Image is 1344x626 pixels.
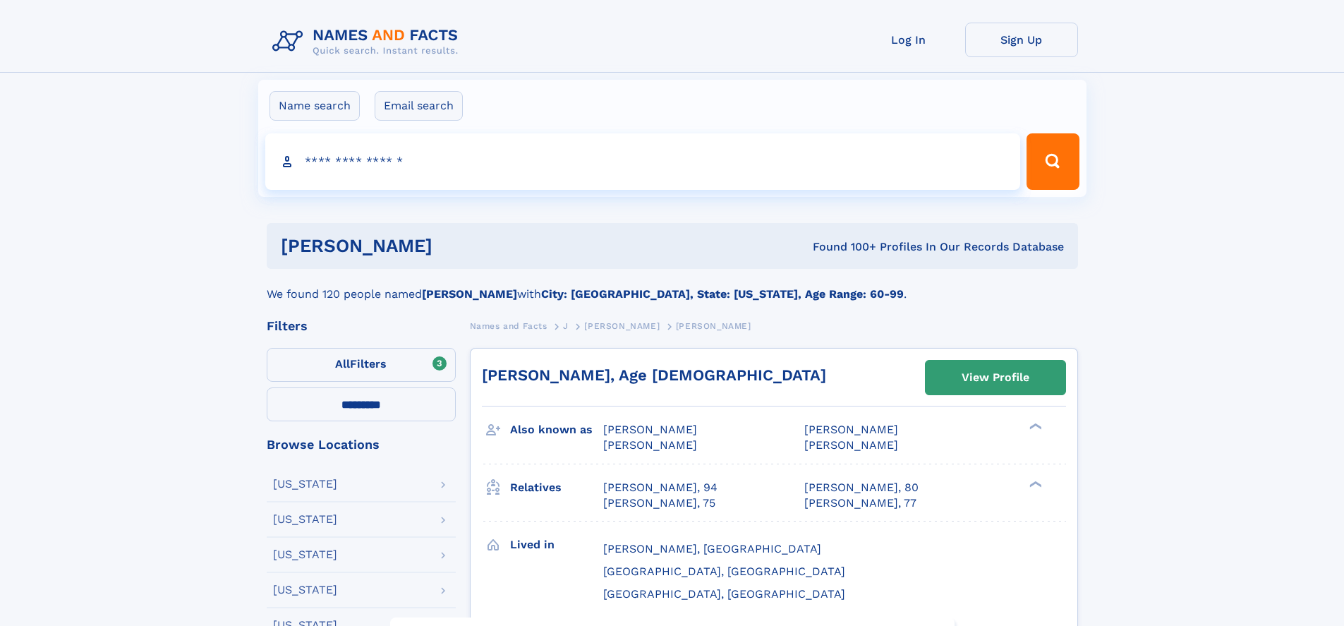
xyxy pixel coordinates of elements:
[603,438,697,452] span: [PERSON_NAME]
[676,321,751,331] span: [PERSON_NAME]
[584,321,660,331] span: [PERSON_NAME]
[603,495,715,511] a: [PERSON_NAME], 75
[603,423,697,436] span: [PERSON_NAME]
[962,361,1029,394] div: View Profile
[584,317,660,335] a: [PERSON_NAME]
[273,478,337,490] div: [US_STATE]
[1026,422,1043,431] div: ❯
[926,361,1065,395] a: View Profile
[603,565,845,578] span: [GEOGRAPHIC_DATA], [GEOGRAPHIC_DATA]
[281,237,623,255] h1: [PERSON_NAME]
[603,587,845,601] span: [GEOGRAPHIC_DATA], [GEOGRAPHIC_DATA]
[563,321,569,331] span: J
[273,514,337,525] div: [US_STATE]
[804,423,898,436] span: [PERSON_NAME]
[470,317,547,335] a: Names and Facts
[852,23,965,57] a: Log In
[603,542,821,555] span: [PERSON_NAME], [GEOGRAPHIC_DATA]
[273,549,337,560] div: [US_STATE]
[510,476,603,500] h3: Relatives
[482,366,826,384] a: [PERSON_NAME], Age [DEMOGRAPHIC_DATA]
[603,480,718,495] a: [PERSON_NAME], 94
[375,91,463,121] label: Email search
[965,23,1078,57] a: Sign Up
[804,495,916,511] a: [PERSON_NAME], 77
[422,287,517,301] b: [PERSON_NAME]
[804,480,919,495] a: [PERSON_NAME], 80
[541,287,904,301] b: City: [GEOGRAPHIC_DATA], State: [US_STATE], Age Range: 60-99
[267,348,456,382] label: Filters
[510,418,603,442] h3: Also known as
[267,23,470,61] img: Logo Names and Facts
[267,438,456,451] div: Browse Locations
[267,269,1078,303] div: We found 120 people named with .
[622,239,1064,255] div: Found 100+ Profiles In Our Records Database
[1026,479,1043,488] div: ❯
[1027,133,1079,190] button: Search Button
[270,91,360,121] label: Name search
[267,320,456,332] div: Filters
[510,533,603,557] h3: Lived in
[335,357,350,371] span: All
[265,133,1021,190] input: search input
[273,584,337,596] div: [US_STATE]
[563,317,569,335] a: J
[804,438,898,452] span: [PERSON_NAME]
